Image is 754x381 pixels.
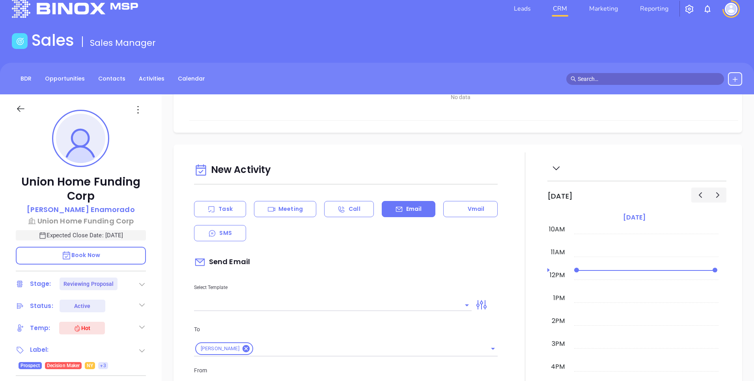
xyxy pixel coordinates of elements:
div: Stage: [30,278,51,290]
a: [PERSON_NAME] Enamorado [27,204,134,216]
div: Temp: [30,322,50,334]
span: search [571,76,576,82]
button: Next day [709,188,726,202]
button: Open [487,343,498,354]
p: Union Home Funding Corp [16,175,146,203]
p: Select Template [194,283,472,292]
div: 11am [549,248,566,257]
a: Leads [511,1,534,17]
div: Hot [73,323,90,333]
div: 2pm [550,316,566,326]
div: 10am [547,225,566,234]
a: Activities [134,72,169,85]
div: 4pm [549,362,566,372]
div: No data [199,93,723,101]
p: To [194,325,498,334]
a: Reporting [637,1,672,17]
input: Search… [578,75,720,83]
p: From [194,366,498,375]
div: Label: [30,344,49,356]
span: +3 [100,361,106,370]
p: Task [218,205,232,213]
a: BDR [16,72,36,85]
p: Meeting [278,205,303,213]
p: SMS [219,229,231,237]
p: Call [349,205,360,213]
a: Calendar [173,72,210,85]
div: New Activity [194,160,498,180]
div: [PERSON_NAME] [195,342,253,355]
img: profile-user [56,114,105,163]
span: Book Now [62,251,100,259]
div: 3pm [550,339,566,349]
img: user [725,3,737,15]
a: Contacts [93,72,130,85]
img: iconNotification [703,4,712,14]
div: 12pm [548,270,566,280]
button: Open [461,300,472,311]
a: CRM [550,1,570,17]
span: Send Email [194,253,250,271]
span: [PERSON_NAME] [196,345,244,352]
p: Expected Close Date: [DATE] [16,230,146,240]
div: Active [74,300,90,312]
span: NY [87,361,93,370]
h2: [DATE] [547,192,573,201]
a: Marketing [586,1,621,17]
p: Vmail [468,205,485,213]
a: Opportunities [40,72,90,85]
button: Previous day [691,188,709,202]
div: 1pm [552,293,566,303]
a: Union Home Funding Corp [16,216,146,226]
div: Status: [30,300,53,312]
span: Sales Manager [90,37,156,49]
a: [DATE] [621,212,647,223]
span: Prospect [21,361,40,370]
img: iconSetting [685,4,694,14]
span: Decision Maker [47,361,80,370]
h1: Sales [32,31,74,50]
p: Email [406,205,422,213]
div: Reviewing Proposal [63,278,114,290]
